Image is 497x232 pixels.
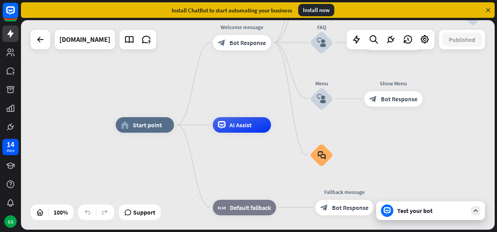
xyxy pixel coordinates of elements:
span: Start point [133,121,162,129]
div: GS [4,215,17,228]
div: snobar-portfiolio.vercel.app [59,30,110,49]
div: Install now [298,4,334,16]
i: block_user_input [317,94,326,104]
i: block_bot_response [218,39,226,47]
div: 100% [51,206,70,218]
div: Fallback message [309,188,379,196]
i: home_2 [121,121,129,129]
span: Default fallback [230,204,271,211]
div: 14 [7,141,14,148]
i: block_user_input [317,38,326,47]
div: Test your bot [397,207,467,215]
div: Install ChatBot to start automating your business [172,7,292,14]
span: AI Assist [229,121,252,129]
i: block_bot_response [369,95,377,103]
button: Published [442,33,482,47]
div: FAQ [298,23,345,31]
a: 14 days [2,139,19,155]
i: block_bot_response [320,204,328,211]
span: Bot Response [332,204,368,211]
i: block_faq [318,151,326,159]
i: block_fallback [218,204,226,211]
span: Bot Response [229,39,266,47]
div: days [7,148,14,153]
div: Show Menu [358,80,428,87]
div: Menu [298,80,345,87]
span: Bot Response [381,95,417,103]
button: Open LiveChat chat widget [6,3,30,26]
div: Welcome message [207,23,277,31]
span: Support [133,206,155,218]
